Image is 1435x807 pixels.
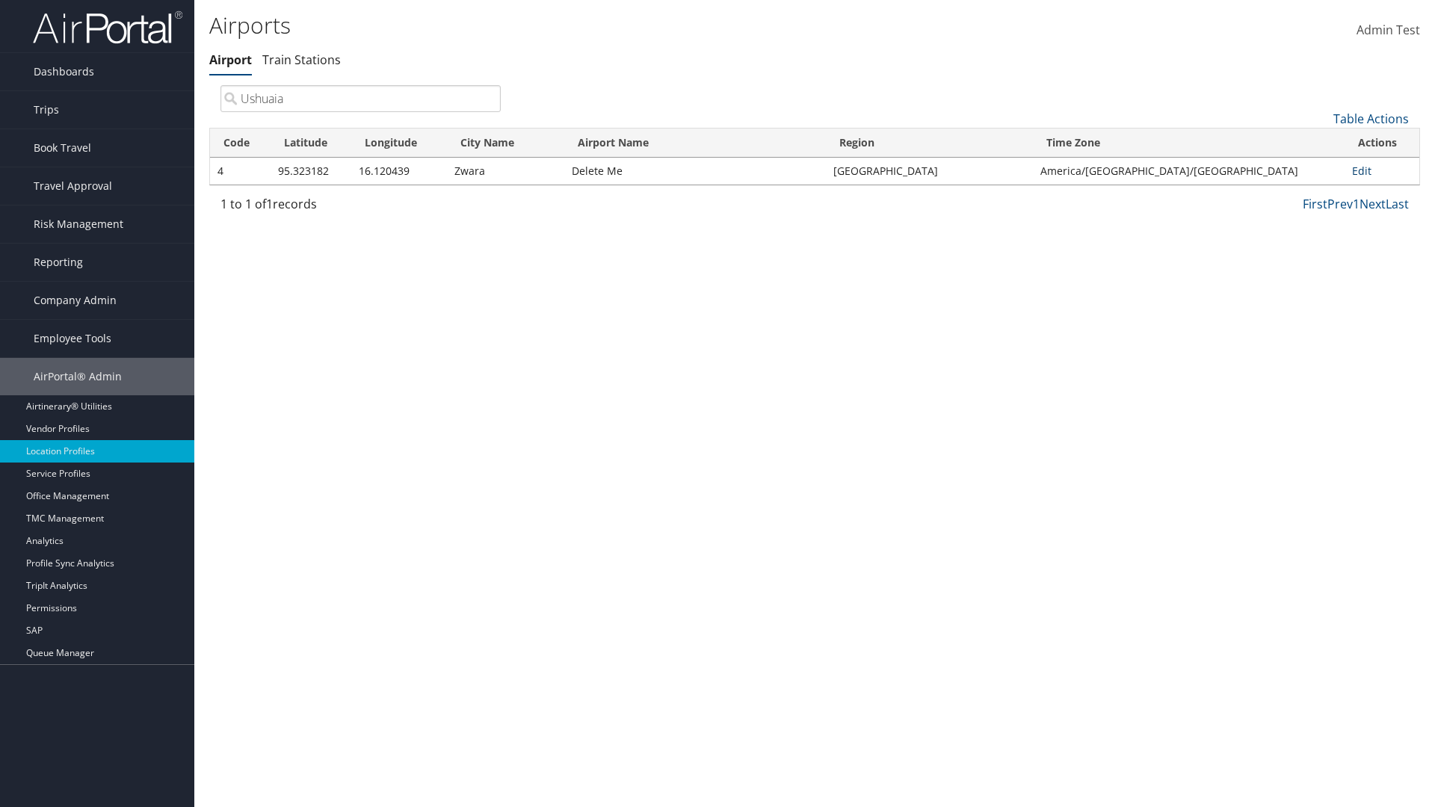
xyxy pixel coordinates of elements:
th: City Name: activate to sort column ascending [447,129,564,158]
span: Risk Management [34,205,123,243]
th: Airport Name: activate to sort column ascending [564,129,826,158]
span: Reporting [34,244,83,281]
a: Train Stations [262,52,341,68]
a: Edit [1352,164,1371,178]
span: AirPortal® Admin [34,358,122,395]
img: airportal-logo.png [33,10,182,45]
a: Last [1386,196,1409,212]
a: Airport [209,52,252,68]
span: Dashboards [34,53,94,90]
a: First [1303,196,1327,212]
th: Latitude: activate to sort column descending [271,129,351,158]
td: 16.120439 [351,158,447,185]
a: Table Actions [1333,111,1409,127]
span: Employee Tools [34,320,111,357]
th: Time Zone: activate to sort column ascending [1033,129,1344,158]
th: Region: activate to sort column ascending [826,129,1033,158]
a: Admin Test [1357,7,1420,54]
td: 4 [210,158,271,185]
input: Search [220,85,501,112]
h1: Airports [209,10,1016,41]
td: [GEOGRAPHIC_DATA] [826,158,1033,185]
th: Code: activate to sort column ascending [210,129,271,158]
td: Zwara [447,158,564,185]
span: Book Travel [34,129,91,167]
div: 1 to 1 of records [220,195,501,220]
span: Admin Test [1357,22,1420,38]
th: Actions [1345,129,1419,158]
td: America/[GEOGRAPHIC_DATA]/[GEOGRAPHIC_DATA] [1033,158,1344,185]
span: Company Admin [34,282,117,319]
span: Trips [34,91,59,129]
span: Travel Approval [34,167,112,205]
a: Prev [1327,196,1353,212]
a: 1 [1353,196,1360,212]
span: 1 [266,196,273,212]
a: Next [1360,196,1386,212]
td: 95.323182 [271,158,351,185]
th: Longitude: activate to sort column ascending [351,129,447,158]
td: Delete Me [564,158,826,185]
